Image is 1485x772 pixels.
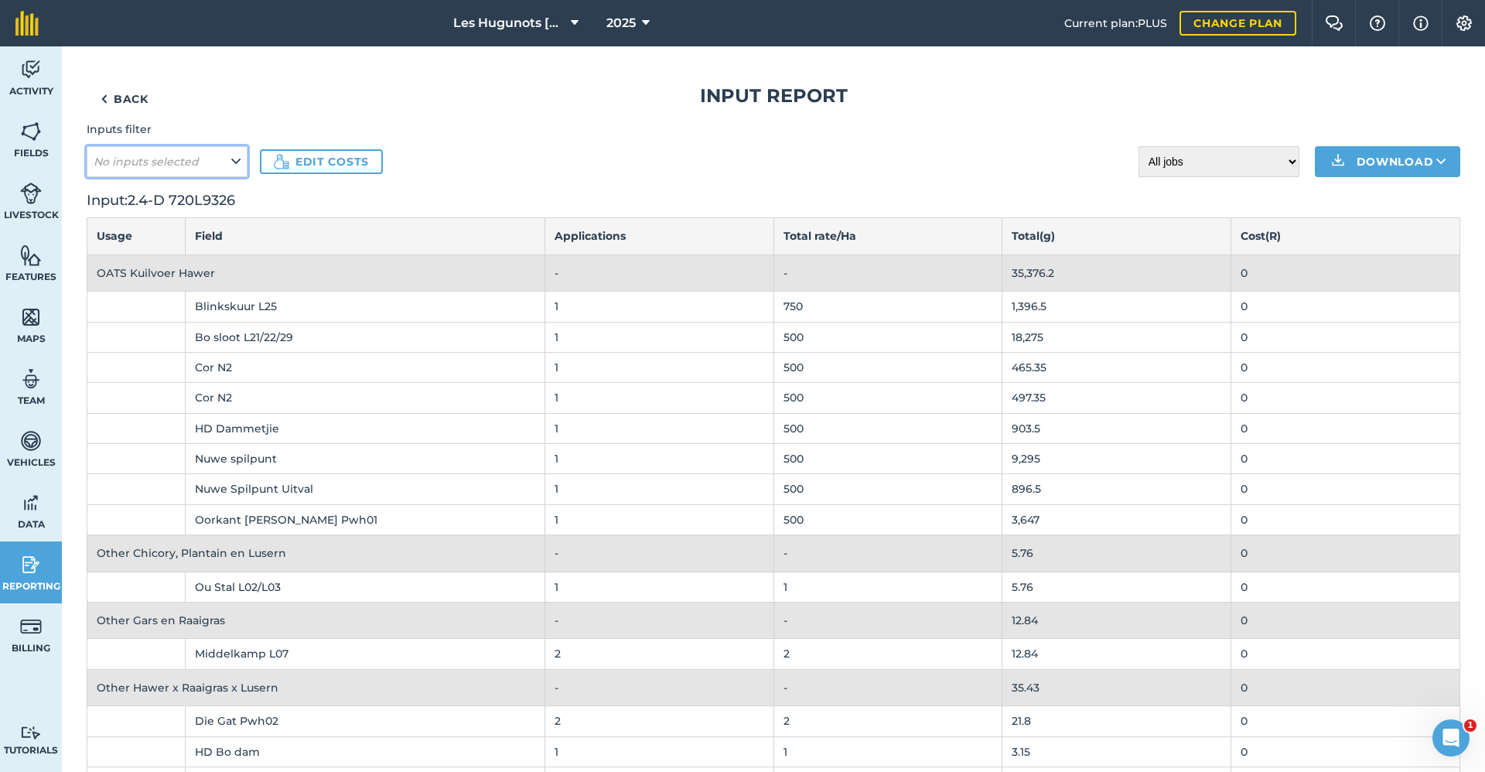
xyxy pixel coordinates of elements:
th: Other Chicory, Plantain en Lusern [87,535,545,572]
td: 3,647 [1002,504,1231,535]
img: svg+xml;base64,PD94bWwgdmVyc2lvbj0iMS4wIiBlbmNvZGluZz0idXRmLTgiPz4KPCEtLSBHZW5lcmF0b3I6IEFkb2JlIE... [20,182,42,205]
td: 0 [1231,603,1460,639]
th: Total rate / Ha [773,218,1002,254]
td: 1 [544,572,773,602]
td: 500 [773,352,1002,382]
img: svg+xml;base64,PHN2ZyB4bWxucz0iaHR0cDovL3d3dy53My5vcmcvMjAwMC9zdmciIHdpZHRoPSI1NiIgaGVpZ2h0PSI2MC... [20,306,42,329]
td: HD Dammetjie [185,413,544,443]
td: 21.8 [1002,706,1231,736]
span: 2025 [606,14,636,32]
td: 9,295 [1002,444,1231,474]
img: svg+xml;base64,PD94bWwgdmVyc2lvbj0iMS4wIiBlbmNvZGluZz0idXRmLTgiPz4KPCEtLSBHZW5lcmF0b3I6IEFkb2JlIE... [20,491,42,514]
td: Blinkskuur L25 [185,292,544,322]
td: 3.15 [1002,736,1231,767]
img: svg+xml;base64,PHN2ZyB4bWxucz0iaHR0cDovL3d3dy53My5vcmcvMjAwMC9zdmciIHdpZHRoPSI1NiIgaGVpZ2h0PSI2MC... [20,244,42,267]
td: 500 [773,322,1002,352]
td: 0 [1231,444,1460,474]
th: Other Hawer x Raaigras x Lusern [87,669,545,705]
td: 2 [773,706,1002,736]
img: Two speech bubbles overlapping with the left bubble in the forefront [1325,15,1343,31]
td: 5.76 [1002,535,1231,572]
td: 0 [1231,736,1460,767]
td: 1 [544,474,773,504]
td: 1 [773,736,1002,767]
td: - [544,603,773,639]
td: 500 [773,444,1002,474]
th: Usage [87,218,186,254]
th: OATS Kuilvoer Hawer [87,254,545,291]
td: 1,396.5 [1002,292,1231,322]
td: 1 [544,352,773,382]
img: svg+xml;base64,PD94bWwgdmVyc2lvbj0iMS4wIiBlbmNvZGluZz0idXRmLTgiPz4KPCEtLSBHZW5lcmF0b3I6IEFkb2JlIE... [20,553,42,576]
td: 35,376.2 [1002,254,1231,291]
td: 0 [1231,535,1460,572]
td: 5.76 [1002,572,1231,602]
td: 1 [544,444,773,474]
th: Total ( g ) [1002,218,1231,254]
a: Back [87,84,162,114]
td: 500 [773,474,1002,504]
td: 0 [1231,352,1460,382]
td: 18,275 [1002,322,1231,352]
td: - [544,669,773,705]
th: Field [185,218,544,254]
th: Cost ( R ) [1231,218,1460,254]
button: No inputs selected [87,146,247,177]
h4: Inputs filter [87,121,247,138]
td: 2 [544,639,773,669]
td: 1 [544,736,773,767]
td: - [773,254,1002,291]
td: 896.5 [1002,474,1231,504]
td: Bo sloot L21/22/29 [185,322,544,352]
td: 0 [1231,504,1460,535]
img: fieldmargin Logo [15,11,39,36]
a: Change plan [1179,11,1296,36]
td: 2 [773,639,1002,669]
td: 1 [544,383,773,413]
img: A cog icon [1455,15,1473,31]
em: No inputs selected [94,155,199,169]
img: Download icon [1329,152,1347,171]
td: 0 [1231,292,1460,322]
a: Edit costs [260,149,383,174]
td: - [773,603,1002,639]
td: 903.5 [1002,413,1231,443]
td: 0 [1231,254,1460,291]
td: 0 [1231,669,1460,705]
td: Nuwe spilpunt [185,444,544,474]
td: 12.84 [1002,603,1231,639]
td: Cor N2 [185,383,544,413]
img: svg+xml;base64,PHN2ZyB4bWxucz0iaHR0cDovL3d3dy53My5vcmcvMjAwMC9zdmciIHdpZHRoPSI1NiIgaGVpZ2h0PSI2MC... [20,120,42,143]
button: Download [1315,146,1460,177]
img: svg+xml;base64,PD94bWwgdmVyc2lvbj0iMS4wIiBlbmNvZGluZz0idXRmLTgiPz4KPCEtLSBHZW5lcmF0b3I6IEFkb2JlIE... [20,58,42,81]
td: 1 [773,572,1002,602]
img: svg+xml;base64,PHN2ZyB4bWxucz0iaHR0cDovL3d3dy53My5vcmcvMjAwMC9zdmciIHdpZHRoPSI5IiBoZWlnaHQ9IjI0Ii... [101,90,108,108]
td: Middelkamp L07 [185,639,544,669]
td: 1 [544,322,773,352]
td: 12.84 [1002,639,1231,669]
td: 1 [544,504,773,535]
td: 500 [773,383,1002,413]
td: Cor N2 [185,352,544,382]
img: svg+xml;base64,PD94bWwgdmVyc2lvbj0iMS4wIiBlbmNvZGluZz0idXRmLTgiPz4KPCEtLSBHZW5lcmF0b3I6IEFkb2JlIE... [20,726,42,740]
td: 1 [544,413,773,443]
td: 0 [1231,474,1460,504]
td: 497.35 [1002,383,1231,413]
img: A question mark icon [1368,15,1387,31]
td: - [544,254,773,291]
img: svg+xml;base64,PD94bWwgdmVyc2lvbj0iMS4wIiBlbmNvZGluZz0idXRmLTgiPz4KPCEtLSBHZW5lcmF0b3I6IEFkb2JlIE... [20,367,42,391]
td: 0 [1231,413,1460,443]
img: Icon showing a money bag [274,154,289,169]
th: Other Gars en Raaigras [87,603,545,639]
td: 35.43 [1002,669,1231,705]
h2: Input : 2.4-D 720 L9326 [87,190,1460,212]
td: 0 [1231,639,1460,669]
td: HD Bo dam [185,736,544,767]
img: svg+xml;base64,PD94bWwgdmVyc2lvbj0iMS4wIiBlbmNvZGluZz0idXRmLTgiPz4KPCEtLSBHZW5lcmF0b3I6IEFkb2JlIE... [20,615,42,638]
td: Die Gat Pwh02 [185,706,544,736]
td: Ou Stal L02/L03 [185,572,544,602]
td: 0 [1231,383,1460,413]
span: Les Hugunots [GEOGRAPHIC_DATA] [453,14,565,32]
img: svg+xml;base64,PHN2ZyB4bWxucz0iaHR0cDovL3d3dy53My5vcmcvMjAwMC9zdmciIHdpZHRoPSIxNyIgaGVpZ2h0PSIxNy... [1413,14,1429,32]
td: - [773,535,1002,572]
